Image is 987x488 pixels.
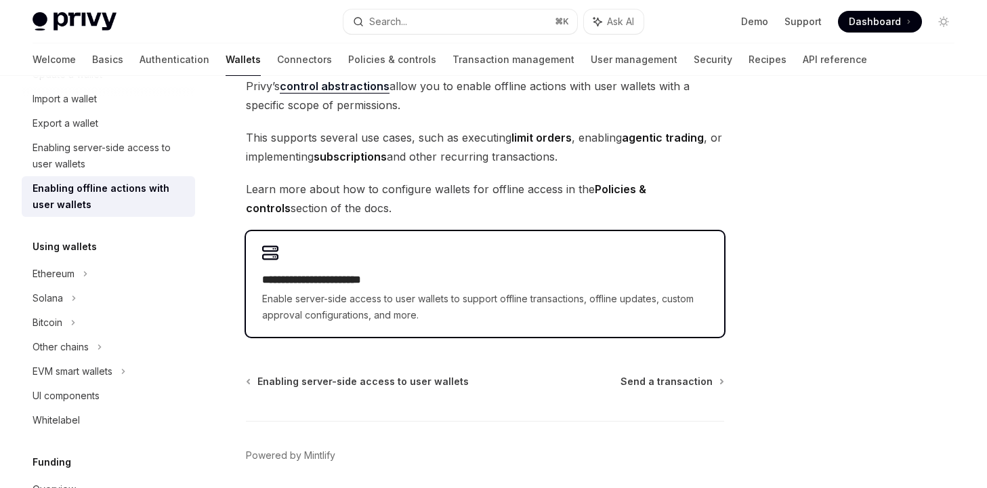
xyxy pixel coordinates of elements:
div: Enabling offline actions with user wallets [33,180,187,213]
span: Send a transaction [621,375,713,388]
a: Policies & controls [348,43,436,76]
a: Support [784,15,822,28]
a: Enabling offline actions with user wallets [22,176,195,217]
button: Search...⌘K [343,9,577,34]
img: light logo [33,12,117,31]
a: Recipes [749,43,786,76]
span: Ask AI [607,15,634,28]
h5: Funding [33,454,71,470]
div: Solana [33,290,63,306]
span: Privy’s allow you to enable offline actions with user wallets with a specific scope of permissions. [246,77,724,115]
span: Dashboard [849,15,901,28]
a: Wallets [226,43,261,76]
a: Dashboard [838,11,922,33]
button: Toggle dark mode [933,11,954,33]
a: API reference [803,43,867,76]
a: Enabling server-side access to user wallets [247,375,469,388]
a: User management [591,43,677,76]
a: Whitelabel [22,408,195,432]
div: UI components [33,388,100,404]
div: Search... [369,14,407,30]
strong: subscriptions [314,150,387,163]
div: Other chains [33,339,89,355]
span: Enabling server-side access to user wallets [257,375,469,388]
div: Enabling server-side access to user wallets [33,140,187,172]
a: Enabling server-side access to user wallets [22,136,195,176]
a: Import a wallet [22,87,195,111]
a: Connectors [277,43,332,76]
a: UI components [22,384,195,408]
div: Export a wallet [33,115,98,131]
div: Bitcoin [33,314,62,331]
a: Transaction management [453,43,574,76]
a: Security [694,43,732,76]
span: ⌘ K [555,16,569,27]
div: Import a wallet [33,91,97,107]
a: Demo [741,15,768,28]
span: This supports several use cases, such as executing , enabling , or implementing and other recurri... [246,128,724,166]
a: Export a wallet [22,111,195,136]
a: Send a transaction [621,375,723,388]
a: Welcome [33,43,76,76]
a: Powered by Mintlify [246,449,335,462]
a: **** **** **** **** ****Enable server-side access to user wallets to support offline transactions... [246,231,724,337]
div: EVM smart wallets [33,363,112,380]
h5: Using wallets [33,239,97,255]
div: Ethereum [33,266,75,282]
a: Authentication [140,43,209,76]
a: control abstractions [280,79,390,94]
strong: agentic trading [622,131,704,144]
div: Whitelabel [33,412,80,428]
strong: limit orders [511,131,572,144]
button: Ask AI [584,9,644,34]
span: Learn more about how to configure wallets for offline access in the section of the docs. [246,180,724,218]
span: Enable server-side access to user wallets to support offline transactions, offline updates, custo... [262,291,708,323]
a: Basics [92,43,123,76]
